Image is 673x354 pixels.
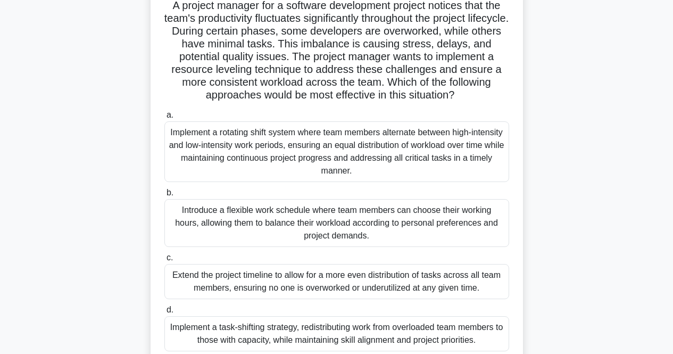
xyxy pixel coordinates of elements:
[164,316,509,351] div: Implement a task-shifting strategy, redistributing work from overloaded team members to those wit...
[167,253,173,262] span: c.
[167,110,173,119] span: a.
[164,264,509,299] div: Extend the project timeline to allow for a more even distribution of tasks across all team member...
[164,121,509,182] div: Implement a rotating shift system where team members alternate between high-intensity and low-int...
[167,188,173,197] span: b.
[164,199,509,247] div: Introduce a flexible work schedule where team members can choose their working hours, allowing th...
[167,305,173,314] span: d.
